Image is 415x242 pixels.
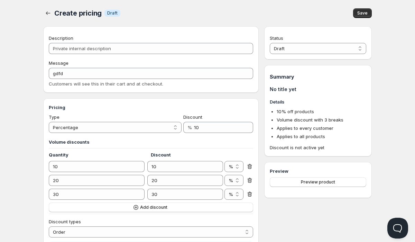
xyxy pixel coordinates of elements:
h1: No title yet [270,86,366,93]
span: Create pricing [54,9,102,17]
span: Discount [183,114,202,120]
span: Volume discount with 3 breaks [277,117,343,123]
h4: Discount [151,151,225,158]
button: Save [353,8,372,18]
span: Draft [107,10,118,16]
span: Preview product [301,179,335,185]
span: Add discount [140,205,167,210]
button: Add discount [49,203,253,212]
span: Discount types [49,219,81,224]
h3: Details [270,98,366,105]
span: Discount is not active yet [270,144,366,151]
span: Message [49,60,68,66]
h3: Pricing [49,104,253,111]
h1: Summary [270,73,366,80]
span: Customers will see this in their cart and at checkout. [49,81,163,87]
span: Type [49,114,59,120]
span: Applies to all products [277,134,325,139]
input: Private internal description [49,43,253,54]
span: Applies to every customer [277,125,333,131]
h3: Volume discounts [49,138,253,145]
span: Description [49,35,73,41]
iframe: Help Scout Beacon - Open [387,218,408,239]
span: Save [357,10,368,16]
button: Preview product [270,177,366,187]
h4: Quantity [49,151,151,158]
h3: Preview [270,168,366,174]
span: % [187,125,192,130]
span: 10 % off products [277,109,314,114]
span: Status [270,35,283,41]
